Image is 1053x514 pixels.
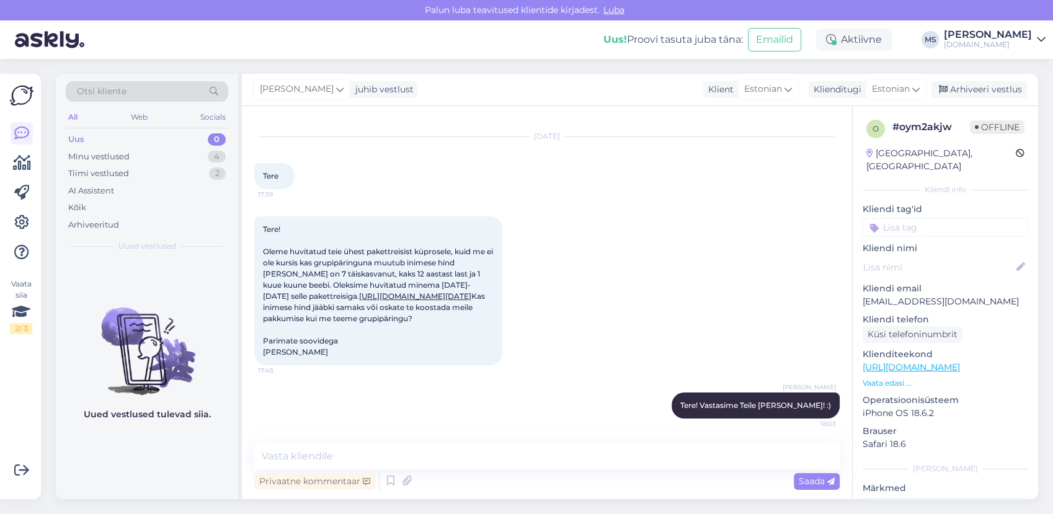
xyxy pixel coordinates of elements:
[863,482,1028,495] p: Märkmed
[892,120,970,135] div: # oym2akjw
[944,40,1032,50] div: [DOMAIN_NAME]
[68,219,119,231] div: Arhiveeritud
[208,151,226,163] div: 4
[66,109,80,125] div: All
[744,82,782,96] span: Estonian
[863,438,1028,451] p: Safari 18.6
[208,133,226,146] div: 0
[258,366,304,375] span: 17:45
[783,383,836,392] span: [PERSON_NAME]
[799,476,835,487] span: Saada
[84,408,211,421] p: Uued vestlused tulevad siia.
[863,203,1028,216] p: Kliendi tag'id
[10,84,33,107] img: Askly Logo
[603,33,627,45] b: Uus!
[10,323,32,334] div: 2 / 3
[263,171,278,180] span: Tere
[128,109,150,125] div: Web
[970,120,1024,134] span: Offline
[863,348,1028,361] p: Klienditeekond
[863,184,1028,195] div: Kliendi info
[863,313,1028,326] p: Kliendi telefon
[10,278,32,334] div: Vaata siia
[944,30,1046,50] a: [PERSON_NAME][DOMAIN_NAME]
[260,82,334,96] span: [PERSON_NAME]
[77,85,127,98] span: Otsi kliente
[863,463,1028,474] div: [PERSON_NAME]
[863,295,1028,308] p: [EMAIL_ADDRESS][DOMAIN_NAME]
[603,32,743,47] div: Proovi tasuta juba täna:
[68,185,114,197] div: AI Assistent
[68,202,86,214] div: Kõik
[863,361,960,373] a: [URL][DOMAIN_NAME]
[350,83,414,96] div: juhib vestlust
[254,473,375,490] div: Privaatne kommentaar
[198,109,228,125] div: Socials
[703,83,734,96] div: Klient
[872,82,910,96] span: Estonian
[680,401,831,410] span: Tere! Vastasime Teile [PERSON_NAME]! :)
[68,167,129,180] div: Tiimi vestlused
[863,425,1028,438] p: Brauser
[863,326,962,343] div: Küsi telefoninumbrit
[258,190,304,199] span: 17:39
[118,241,176,252] span: Uued vestlused
[863,242,1028,255] p: Kliendi nimi
[866,147,1016,173] div: [GEOGRAPHIC_DATA], [GEOGRAPHIC_DATA]
[816,29,892,51] div: Aktiivne
[863,378,1028,389] p: Vaata edasi ...
[809,83,861,96] div: Klienditugi
[922,31,939,48] div: MS
[931,81,1027,98] div: Arhiveeri vestlus
[863,260,1014,274] input: Lisa nimi
[863,218,1028,237] input: Lisa tag
[68,151,130,163] div: Minu vestlused
[789,419,836,428] span: 18:03
[254,131,840,142] div: [DATE]
[359,291,471,301] a: [URL][DOMAIN_NAME][DATE]
[863,394,1028,407] p: Operatsioonisüsteem
[56,285,238,397] img: No chats
[600,4,628,16] span: Luba
[209,167,226,180] div: 2
[68,133,84,146] div: Uus
[863,282,1028,295] p: Kliendi email
[863,407,1028,420] p: iPhone OS 18.6.2
[873,124,879,133] span: o
[944,30,1032,40] div: [PERSON_NAME]
[263,224,495,357] span: Tere! Oleme huvitatud teie ühest pakettreisist küprosele, kuid me ei ole kursis kas grupipäringun...
[748,28,801,51] button: Emailid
